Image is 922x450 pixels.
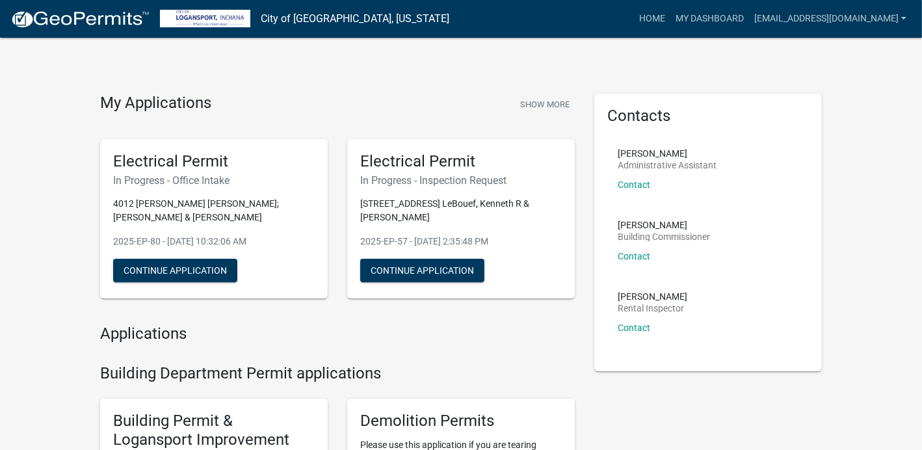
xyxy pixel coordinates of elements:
[160,10,250,27] img: City of Logansport, Indiana
[360,152,562,171] h5: Electrical Permit
[113,197,315,224] p: 4012 [PERSON_NAME] [PERSON_NAME]; [PERSON_NAME] & [PERSON_NAME]
[360,259,484,282] button: Continue Application
[618,304,687,313] p: Rental Inspector
[113,152,315,171] h5: Electrical Permit
[100,364,575,383] h4: Building Department Permit applications
[618,292,687,301] p: [PERSON_NAME]
[634,7,670,31] a: Home
[360,412,562,430] h5: Demolition Permits
[261,8,449,30] a: City of [GEOGRAPHIC_DATA], [US_STATE]
[607,107,809,126] h5: Contacts
[618,323,650,333] a: Contact
[113,259,237,282] button: Continue Application
[113,174,315,187] h6: In Progress - Office Intake
[100,324,575,343] h4: Applications
[515,94,575,115] button: Show More
[618,220,710,230] p: [PERSON_NAME]
[360,174,562,187] h6: In Progress - Inspection Request
[113,235,315,248] p: 2025-EP-80 - [DATE] 10:32:06 AM
[618,149,717,158] p: [PERSON_NAME]
[670,7,749,31] a: My Dashboard
[360,235,562,248] p: 2025-EP-57 - [DATE] 2:35:48 PM
[360,197,562,224] p: [STREET_ADDRESS] LeBouef, Kenneth R & [PERSON_NAME]
[618,179,650,190] a: Contact
[100,94,211,113] h4: My Applications
[618,161,717,170] p: Administrative Assistant
[618,232,710,241] p: Building Commissioner
[749,7,912,31] a: [EMAIL_ADDRESS][DOMAIN_NAME]
[618,251,650,261] a: Contact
